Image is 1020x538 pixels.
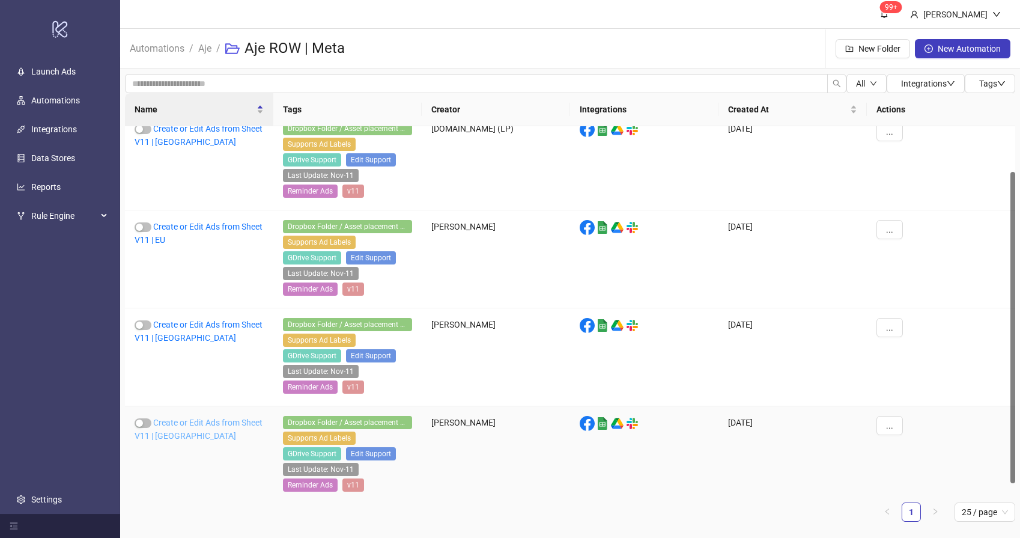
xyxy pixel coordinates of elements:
[283,138,356,151] span: Supports Ad Labels
[342,283,364,296] span: v11
[886,421,893,430] span: ...
[283,478,338,492] span: Reminder Ads
[910,10,918,19] span: user
[856,79,865,88] span: All
[273,93,422,126] th: Tags
[902,503,920,521] a: 1
[878,503,897,522] button: left
[342,478,364,492] span: v11
[932,508,939,515] span: right
[342,381,364,394] span: v11
[422,308,570,406] div: [PERSON_NAME]
[870,80,877,87] span: down
[283,283,338,296] span: Reminder Ads
[283,169,359,182] span: Last Update: Nov-11
[918,8,992,21] div: [PERSON_NAME]
[876,122,903,141] button: ...
[915,39,1010,58] button: New Automation
[17,212,25,220] span: fork
[997,79,1006,88] span: down
[938,44,1001,53] span: New Automation
[283,334,356,347] span: Supports Ad Labels
[979,79,1006,88] span: Tags
[858,44,900,53] span: New Folder
[947,79,955,88] span: down
[31,204,97,228] span: Rule Engine
[31,153,75,163] a: Data Stores
[876,416,903,435] button: ...
[342,185,364,198] span: v11
[570,93,718,126] th: Integrations
[346,153,396,167] span: Edit Support
[127,41,187,54] a: Automations
[880,1,902,13] sup: 1557
[886,323,893,332] span: ...
[283,463,359,476] span: Last Update: Nov-11
[926,503,945,522] button: right
[283,153,341,167] span: GDrive Support
[135,103,254,116] span: Name
[125,93,273,126] th: Name
[846,74,887,93] button: Alldown
[422,406,570,504] div: [PERSON_NAME]
[244,39,345,58] h3: Aje ROW | Meta
[886,225,893,234] span: ...
[867,93,1015,126] th: Actions
[880,10,888,18] span: bell
[283,220,412,233] span: Dropbox Folder / Asset placement detection
[283,318,412,331] span: Dropbox Folder / Asset placement detection
[283,236,356,249] span: Supports Ad Labels
[283,185,338,198] span: Reminder Ads
[283,381,338,394] span: Reminder Ads
[422,112,570,210] div: [DOMAIN_NAME] (LP)
[992,10,1001,19] span: down
[283,447,341,460] span: GDrive Support
[346,447,396,460] span: Edit Support
[718,308,867,406] div: [DATE]
[135,320,263,343] a: Create or Edit Ads from Sheet V11 | [GEOGRAPHIC_DATA]
[283,432,356,445] span: Supports Ad Labels
[718,406,867,504] div: [DATE]
[225,41,240,56] span: folder-open
[283,365,359,378] span: Last Update: Nov-11
[283,349,341,362] span: GDrive Support
[924,44,933,53] span: plus-circle
[135,418,263,441] a: Create or Edit Ads from Sheet V11 | [GEOGRAPHIC_DATA]
[728,103,848,116] span: Created At
[965,74,1015,93] button: Tagsdown
[718,93,867,126] th: Created At
[283,416,412,429] span: Dropbox Folder / Asset placement detection
[718,112,867,210] div: [DATE]
[876,318,903,337] button: ...
[845,44,854,53] span: folder-add
[346,251,396,264] span: Edit Support
[833,79,841,88] span: search
[422,210,570,308] div: [PERSON_NAME]
[901,79,955,88] span: Integrations
[886,127,893,136] span: ...
[31,124,77,134] a: Integrations
[887,74,965,93] button: Integrationsdown
[926,503,945,522] li: Next Page
[189,29,193,68] li: /
[902,503,921,522] li: 1
[31,96,80,105] a: Automations
[31,182,61,192] a: Reports
[836,39,910,58] button: New Folder
[962,503,1008,521] span: 25 / page
[31,495,62,504] a: Settings
[955,503,1015,522] div: Page Size
[718,210,867,308] div: [DATE]
[884,508,891,515] span: left
[346,349,396,362] span: Edit Support
[422,93,570,126] th: Creator
[283,122,412,135] span: Dropbox Folder / Asset placement detection
[31,67,76,76] a: Launch Ads
[283,251,341,264] span: GDrive Support
[135,222,263,245] a: Create or Edit Ads from Sheet V11 | EU
[10,522,18,530] span: menu-fold
[878,503,897,522] li: Previous Page
[216,29,220,68] li: /
[876,220,903,239] button: ...
[196,41,214,54] a: Aje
